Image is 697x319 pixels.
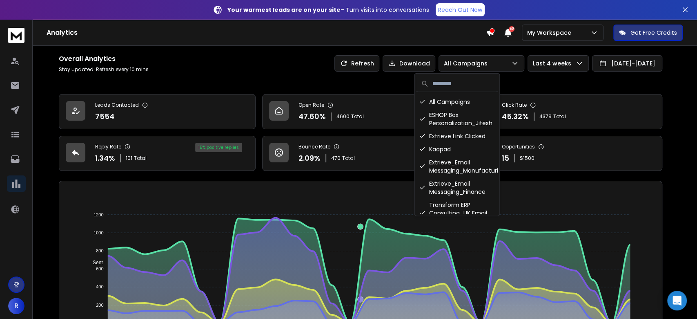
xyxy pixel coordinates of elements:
[444,59,491,67] p: All Campaigns
[553,113,566,120] span: Total
[59,54,150,64] h1: Overall Analytics
[298,102,324,108] p: Open Rate
[502,153,509,164] p: 15
[416,177,498,198] div: Extrieve_Email Messaging_Finance
[8,298,24,314] span: R
[502,111,529,122] p: 45.32 %
[416,198,498,228] div: Transform ERP Consulting_UK Email Campaign_New
[502,144,535,150] p: Opportunities
[416,130,498,143] div: Extrieve Link Clicked
[438,6,482,14] p: Reach Out Now
[351,113,364,120] span: Total
[47,28,486,38] h1: Analytics
[416,156,498,177] div: Extrieve_Email Messaging_Manufacturing
[342,155,355,162] span: Total
[126,155,132,162] span: 101
[87,260,103,265] span: Sent
[95,102,139,108] p: Leads Contacted
[520,155,534,162] p: $ 1500
[298,111,326,122] p: 47.60 %
[502,102,527,108] p: Click Rate
[96,303,104,308] tspan: 200
[509,26,514,32] span: 50
[94,212,103,217] tspan: 1200
[336,113,350,120] span: 4600
[331,155,341,162] span: 470
[416,143,498,156] div: Kaapad
[94,230,103,235] tspan: 1000
[227,6,429,14] p: – Turn visits into conversations
[667,291,687,310] div: Open Intercom Messenger
[527,29,575,37] p: My Workspace
[195,143,242,152] div: 15 % positive replies
[96,248,104,253] tspan: 800
[96,284,104,289] tspan: 400
[533,59,575,67] p: Last 4 weeks
[8,28,24,43] img: logo
[95,144,121,150] p: Reply Rate
[298,144,330,150] p: Bounce Rate
[539,113,552,120] span: 4379
[59,66,150,73] p: Stay updated! Refresh every 10 mins.
[134,155,147,162] span: Total
[399,59,430,67] p: Download
[95,111,114,122] p: 7554
[416,95,498,108] div: All Campaigns
[96,266,104,271] tspan: 600
[95,153,115,164] p: 1.34 %
[416,108,498,130] div: ESHOP Box Personalization_Jitesh
[630,29,677,37] p: Get Free Credits
[592,55,662,72] button: [DATE]-[DATE]
[351,59,374,67] p: Refresh
[298,153,321,164] p: 2.09 %
[227,6,341,14] strong: Your warmest leads are on your site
